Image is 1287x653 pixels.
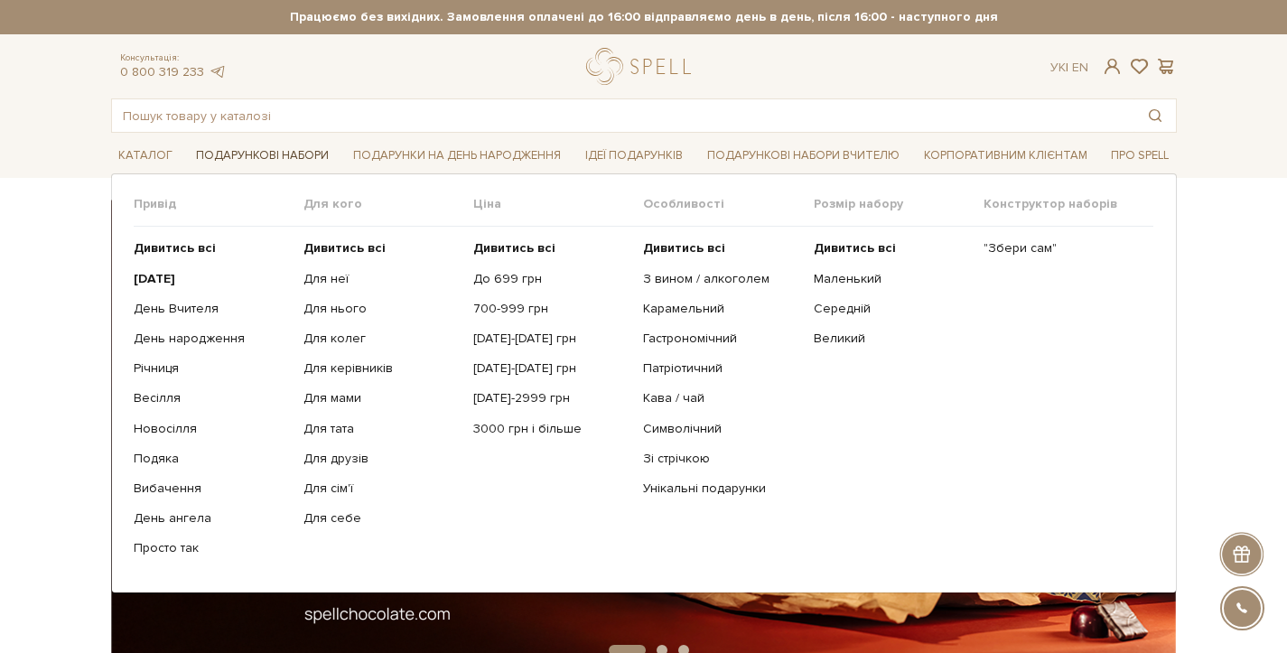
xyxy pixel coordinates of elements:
a: Подарунки на День народження [346,142,568,170]
a: Карамельний [643,301,799,317]
button: Пошук товару у каталозі [1134,99,1176,132]
a: День народження [134,331,290,347]
a: Дивитись всі [303,240,460,257]
a: [DATE]-[DATE] грн [473,360,630,377]
a: Про Spell [1104,142,1176,170]
a: Весілля [134,390,290,406]
a: Гастрономічний [643,331,799,347]
a: До 699 грн [473,271,630,287]
input: Пошук товару у каталозі [112,99,1134,132]
span: Особливості [643,196,813,212]
strong: Працюємо без вихідних. Замовлення оплачені до 16:00 відправляємо день в день, після 16:00 - насту... [111,9,1177,25]
a: 700-999 грн [473,301,630,317]
b: Дивитись всі [473,240,555,256]
span: Консультація: [120,52,227,64]
a: [DATE] [134,271,290,287]
a: Середній [814,301,970,317]
a: Для неї [303,271,460,287]
a: Патріотичний [643,360,799,377]
a: Для нього [303,301,460,317]
a: Для тата [303,421,460,437]
a: [DATE]-[DATE] грн [473,331,630,347]
a: Річниця [134,360,290,377]
a: Дивитись всі [814,240,970,257]
a: telegram [209,64,227,79]
div: Ук [1050,60,1088,76]
a: Подяка [134,451,290,467]
b: [DATE] [134,271,175,286]
a: Унікальні подарунки [643,480,799,497]
a: 3000 грн і більше [473,421,630,437]
span: Конструктор наборів [984,196,1153,212]
a: Корпоративним клієнтам [917,142,1095,170]
a: Символічний [643,421,799,437]
div: Каталог [111,173,1177,592]
b: Дивитись всі [814,240,896,256]
a: En [1072,60,1088,75]
a: Великий [814,331,970,347]
span: Привід [134,196,303,212]
a: Подарункові набори [189,142,336,170]
a: Ідеї подарунків [578,142,690,170]
a: Просто так [134,540,290,556]
a: Дивитись всі [473,240,630,257]
a: "Збери сам" [984,240,1140,257]
a: [DATE]-2999 грн [473,390,630,406]
a: Вибачення [134,480,290,497]
a: 0 800 319 233 [120,64,204,79]
a: Кава / чай [643,390,799,406]
span: Для кого [303,196,473,212]
span: Розмір набору [814,196,984,212]
span: | [1066,60,1068,75]
a: Для сім'ї [303,480,460,497]
a: Зі стрічкою [643,451,799,467]
a: Для колег [303,331,460,347]
a: Маленький [814,271,970,287]
a: Дивитись всі [643,240,799,257]
a: Для друзів [303,451,460,467]
a: Дивитись всі [134,240,290,257]
a: З вином / алкоголем [643,271,799,287]
a: День ангела [134,510,290,527]
a: Подарункові набори Вчителю [700,140,907,171]
span: Ціна [473,196,643,212]
a: Для себе [303,510,460,527]
b: Дивитись всі [134,240,216,256]
a: Для мами [303,390,460,406]
a: Для керівників [303,360,460,377]
b: Дивитись всі [303,240,386,256]
a: Новосілля [134,421,290,437]
a: Каталог [111,142,180,170]
b: Дивитись всі [643,240,725,256]
a: День Вчителя [134,301,290,317]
